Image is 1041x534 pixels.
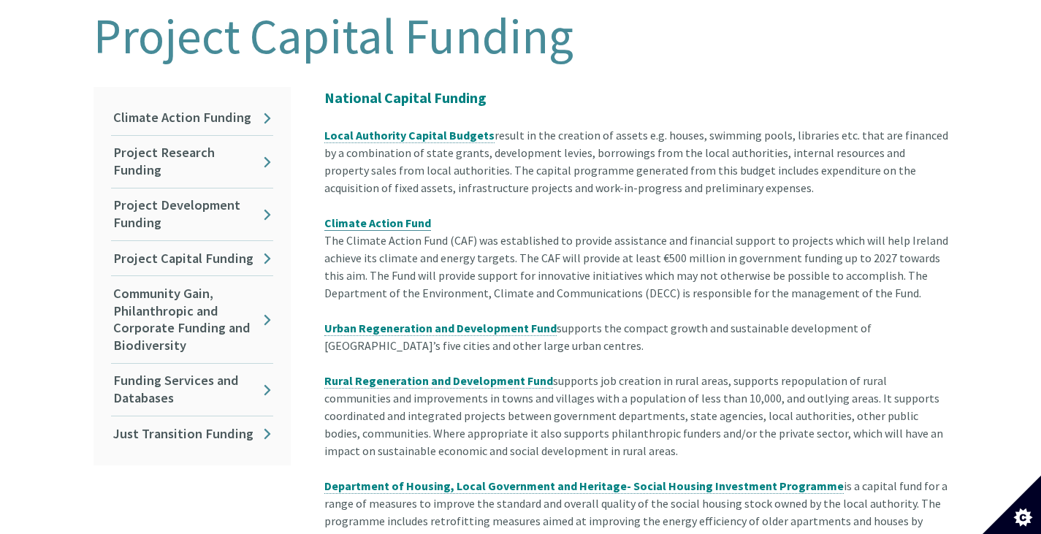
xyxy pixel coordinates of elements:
[111,241,273,275] a: Project Capital Funding
[324,215,431,230] span: Climate Action Fund
[111,276,273,363] a: Community Gain, Philanthropic and Corporate Funding and Biodiversity
[324,321,557,336] a: Urban Regeneration and Development Fund
[324,373,553,389] a: Rural Regeneration and Development Fund
[111,416,273,451] a: Just Transition Funding
[324,478,844,494] a: Department of Housing, Local Government and Heritage- Social Housing Investment Programme
[324,321,557,335] strong: Urban Regeneration and Development Fund
[111,188,273,240] a: Project Development Funding
[111,364,273,416] a: Funding Services and Databases
[94,9,948,64] h1: Project Capital Funding
[324,88,487,107] span: National Capital Funding
[983,476,1041,534] button: Set cookie preferences
[324,128,495,143] a: Local Authority Capital Budgets
[324,373,553,388] strong: Rural Regeneration and Development Fund
[324,215,431,231] a: Climate Action Fund
[324,478,844,493] strong: Department of Housing, Local Government and Heritage- Social Housing Investment Programme
[111,136,273,188] a: Project Research Funding
[111,101,273,135] a: Climate Action Funding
